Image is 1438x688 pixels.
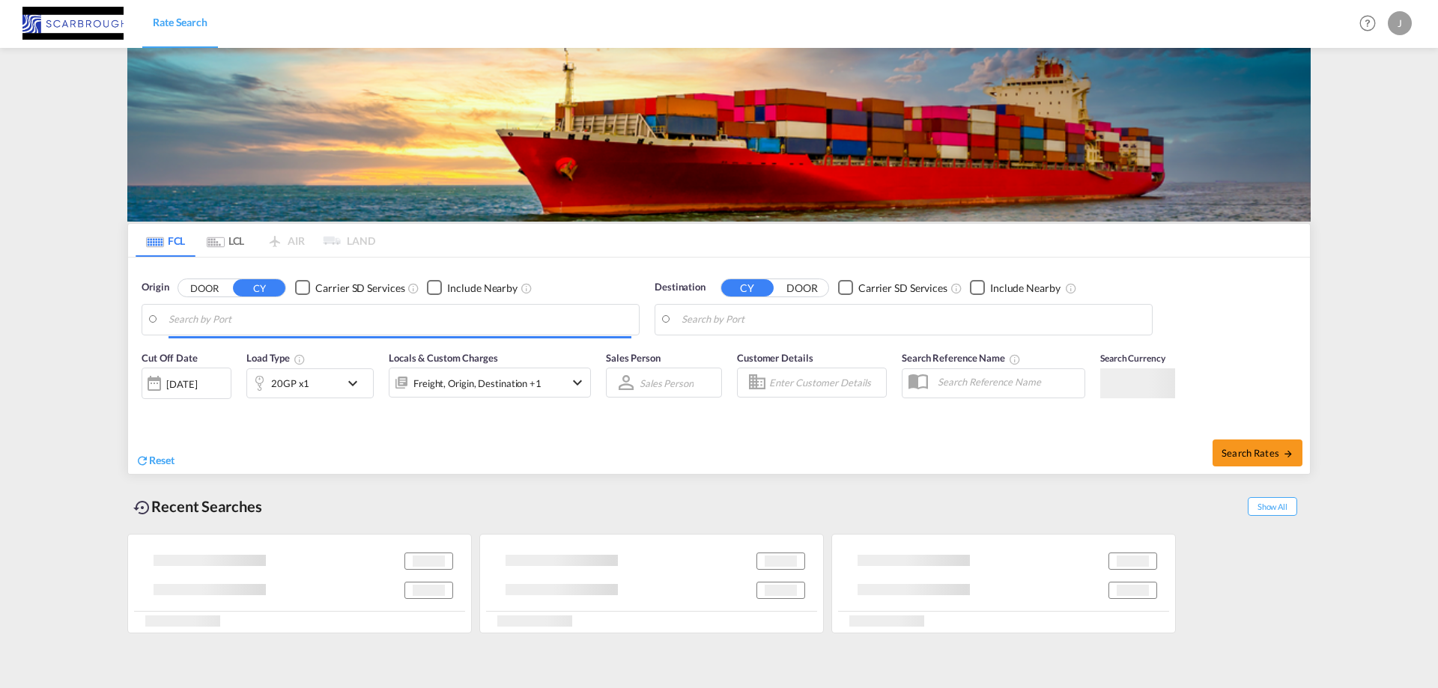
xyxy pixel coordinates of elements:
[970,280,1061,296] md-checkbox: Checkbox No Ink
[142,352,198,364] span: Cut Off Date
[1355,10,1388,37] div: Help
[136,224,195,257] md-tab-item: FCL
[136,224,375,257] md-pagination-wrapper: Use the left and right arrow keys to navigate between tabs
[1222,447,1293,459] span: Search Rates
[1388,11,1412,35] div: J
[1065,282,1077,294] md-icon: Unchecked: Ignores neighbouring ports when fetching rates.Checked : Includes neighbouring ports w...
[447,281,518,296] div: Include Nearby
[427,280,518,296] md-checkbox: Checkbox No Ink
[950,282,962,294] md-icon: Unchecked: Search for CY (Container Yard) services for all selected carriers.Checked : Search for...
[128,258,1310,474] div: Origin DOOR CY Checkbox No InkUnchecked: Search for CY (Container Yard) services for all selected...
[246,368,374,398] div: 20GP x1icon-chevron-down
[1355,10,1380,36] span: Help
[315,281,404,296] div: Carrier SD Services
[127,48,1311,222] img: LCL+%26+FCL+BACKGROUND.png
[682,308,1144,331] input: Search by Port
[769,371,882,394] input: Enter Customer Details
[149,454,175,466] span: Reset
[407,282,419,294] md-icon: Unchecked: Search for CY (Container Yard) services for all selected carriers.Checked : Search for...
[294,353,306,365] md-icon: icon-information-outline
[638,372,695,394] md-select: Sales Person
[737,352,813,364] span: Customer Details
[1248,497,1297,516] span: Show All
[838,280,947,296] md-checkbox: Checkbox No Ink
[344,374,369,392] md-icon: icon-chevron-down
[178,279,231,296] button: DOOR
[521,282,533,294] md-icon: Unchecked: Ignores neighbouring ports when fetching rates.Checked : Includes neighbouring ports w...
[1009,353,1021,365] md-icon: Your search will be saved by the below given name
[413,373,541,394] div: Freight Origin Destination Factory Stuffing
[930,371,1084,393] input: Search Reference Name
[195,224,255,257] md-tab-item: LCL
[1213,439,1302,466] button: Search Ratesicon-arrow-right
[22,7,124,40] img: 0d37db508e1711f0ac6a65b63199bd14.jpg
[990,281,1061,296] div: Include Nearby
[153,16,207,28] span: Rate Search
[136,454,149,467] md-icon: icon-refresh
[568,374,586,392] md-icon: icon-chevron-down
[1100,353,1165,364] span: Search Currency
[233,279,285,296] button: CY
[1283,448,1293,459] md-icon: icon-arrow-right
[142,368,231,399] div: [DATE]
[902,352,1021,364] span: Search Reference Name
[655,280,706,295] span: Destination
[166,377,197,391] div: [DATE]
[142,280,169,295] span: Origin
[606,352,661,364] span: Sales Person
[858,281,947,296] div: Carrier SD Services
[246,352,306,364] span: Load Type
[295,280,404,296] md-checkbox: Checkbox No Ink
[127,490,268,523] div: Recent Searches
[271,373,309,394] div: 20GP x1
[169,308,631,331] input: Search by Port
[721,279,774,296] button: CY
[133,499,151,517] md-icon: icon-backup-restore
[136,453,175,469] div: icon-refreshReset
[142,398,153,418] md-datepicker: Select
[776,279,828,296] button: DOOR
[389,352,498,364] span: Locals & Custom Charges
[389,368,591,398] div: Freight Origin Destination Factory Stuffingicon-chevron-down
